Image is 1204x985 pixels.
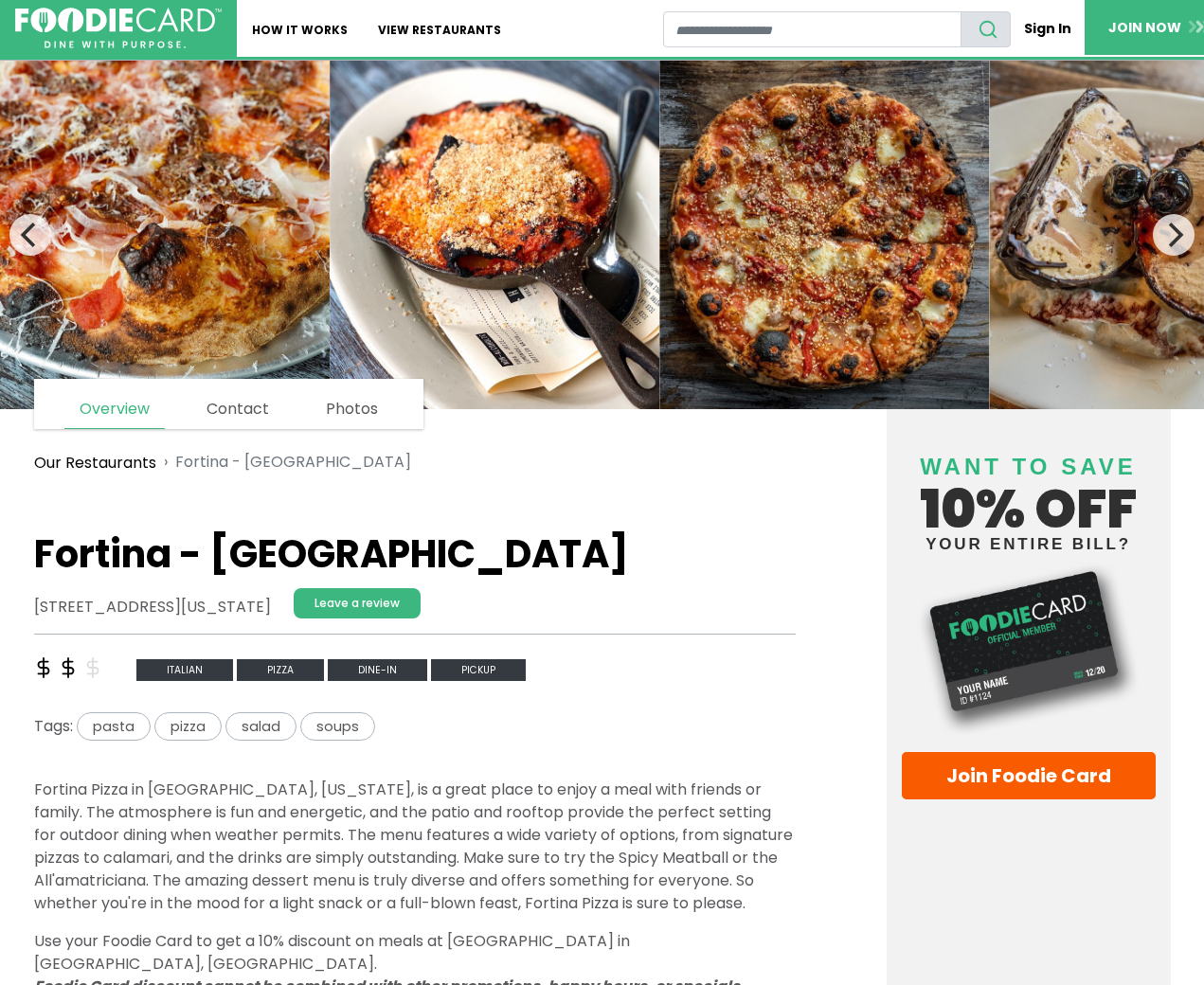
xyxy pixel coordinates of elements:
p: Fortina Pizza in [GEOGRAPHIC_DATA], [US_STATE], is a great place to enjoy a meal with friends or ... [34,779,796,915]
address: [STREET_ADDRESS][US_STATE] [34,596,271,618]
span: italian [136,659,233,681]
a: Photos [311,390,393,428]
span: Want to save [920,454,1136,479]
span: pizza [237,659,324,681]
li: Fortina - [GEOGRAPHIC_DATA] [156,451,411,475]
h1: Fortina - [GEOGRAPHIC_DATA] [34,531,796,577]
a: Contact [191,390,284,428]
img: FoodieCard; Eat, Drink, Save, Donate [15,8,222,49]
span: Pickup [431,659,526,681]
nav: page links [34,379,423,429]
a: Our Restaurants [34,452,156,475]
a: pasta [73,715,154,737]
span: Dine-in [328,659,427,681]
span: pasta [77,712,151,742]
input: restaurant search [663,11,961,47]
nav: breadcrumb [34,439,796,486]
button: Next [1153,214,1195,256]
a: Join Foodie Card [902,752,1156,799]
span: salad [225,712,297,742]
button: search [961,11,1011,47]
button: Previous [9,214,51,256]
a: Pickup [431,657,526,679]
a: Overview [64,390,165,429]
a: Leave a review [294,588,421,618]
span: pizza [154,712,222,742]
h4: 10% off [902,430,1156,552]
a: salad [225,715,300,737]
a: pizza [237,657,328,679]
span: soups [300,712,375,742]
img: Foodie Card [902,562,1156,737]
a: soups [300,715,375,737]
a: Dine-in [328,657,431,679]
div: Tags: [34,712,796,749]
a: Sign In [1011,11,1085,46]
small: your entire bill? [902,536,1156,552]
a: pizza [154,715,225,737]
a: italian [136,657,237,679]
